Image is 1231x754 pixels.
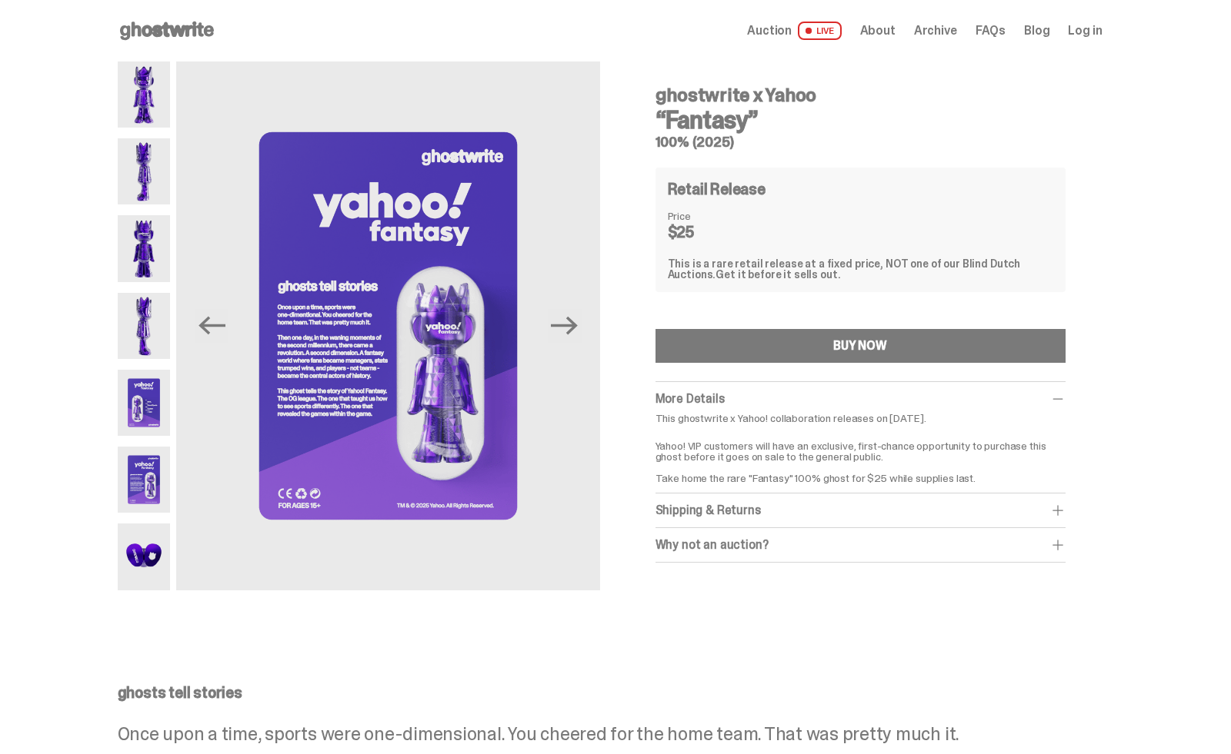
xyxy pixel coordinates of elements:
[668,211,745,221] dt: Price
[976,25,1006,37] a: FAQs
[656,390,725,407] span: More Details
[118,138,171,204] img: Yahoo-HG---2.png
[118,215,171,281] img: Yahoo-HG---3.png
[1024,25,1049,37] a: Blog
[1068,25,1102,37] a: Log in
[195,309,229,343] button: Previous
[656,537,1066,553] div: Why not an auction?
[656,108,1066,132] h3: “Fantasy”
[118,523,171,590] img: Yahoo-HG---7.png
[656,413,1066,424] p: This ghostwrite x Yahoo! collaboration releases on [DATE].
[747,25,792,37] span: Auction
[668,258,1053,280] div: This is a rare retail release at a fixed price, NOT one of our Blind Dutch Auctions.
[668,181,766,197] h4: Retail Release
[833,340,887,352] div: BUY NOW
[118,61,171,128] img: Yahoo-HG---1.png
[118,370,171,436] img: Yahoo-HG---5.png
[118,447,171,513] img: Yahoo-HG---6.png
[656,86,1066,105] h4: ghostwrite x Yahoo
[118,725,1103,743] p: Once upon a time, sports were one-dimensional. You cheered for the home team. That was pretty muc...
[118,685,1103,700] p: ghosts tell stories
[656,329,1066,363] button: BUY NOW
[656,135,1066,149] h5: 100% (2025)
[118,293,171,359] img: Yahoo-HG---4.png
[656,430,1066,483] p: Yahoo! VIP customers will have an exclusive, first-chance opportunity to purchase this ghost befo...
[656,503,1066,518] div: Shipping & Returns
[798,22,842,40] span: LIVE
[914,25,957,37] a: Archive
[860,25,896,37] a: About
[747,22,841,40] a: Auction LIVE
[668,224,745,240] dd: $25
[548,309,582,343] button: Next
[716,267,840,281] span: Get it before it sells out.
[176,61,599,590] img: Yahoo-HG---6.png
